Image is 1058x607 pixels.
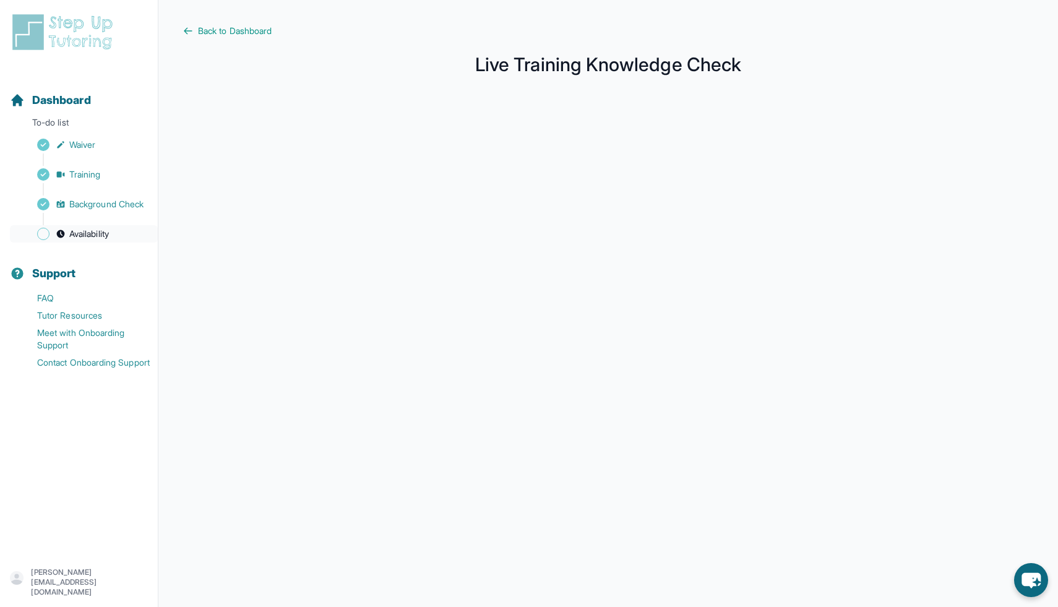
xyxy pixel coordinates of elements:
[10,136,158,153] a: Waiver
[10,166,158,183] a: Training
[183,57,1033,72] h1: Live Training Knowledge Check
[69,139,95,151] span: Waiver
[10,567,148,597] button: [PERSON_NAME][EMAIL_ADDRESS][DOMAIN_NAME]
[198,25,272,37] span: Back to Dashboard
[32,265,76,282] span: Support
[5,72,153,114] button: Dashboard
[5,245,153,287] button: Support
[10,324,158,354] a: Meet with Onboarding Support
[10,92,91,109] a: Dashboard
[31,567,148,597] p: [PERSON_NAME][EMAIL_ADDRESS][DOMAIN_NAME]
[1014,563,1048,597] button: chat-button
[10,225,158,243] a: Availability
[69,228,109,240] span: Availability
[10,12,120,52] img: logo
[32,92,91,109] span: Dashboard
[10,290,158,307] a: FAQ
[10,196,158,213] a: Background Check
[10,354,158,371] a: Contact Onboarding Support
[10,307,158,324] a: Tutor Resources
[5,116,153,134] p: To-do list
[183,25,1033,37] a: Back to Dashboard
[69,168,101,181] span: Training
[69,198,144,210] span: Background Check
